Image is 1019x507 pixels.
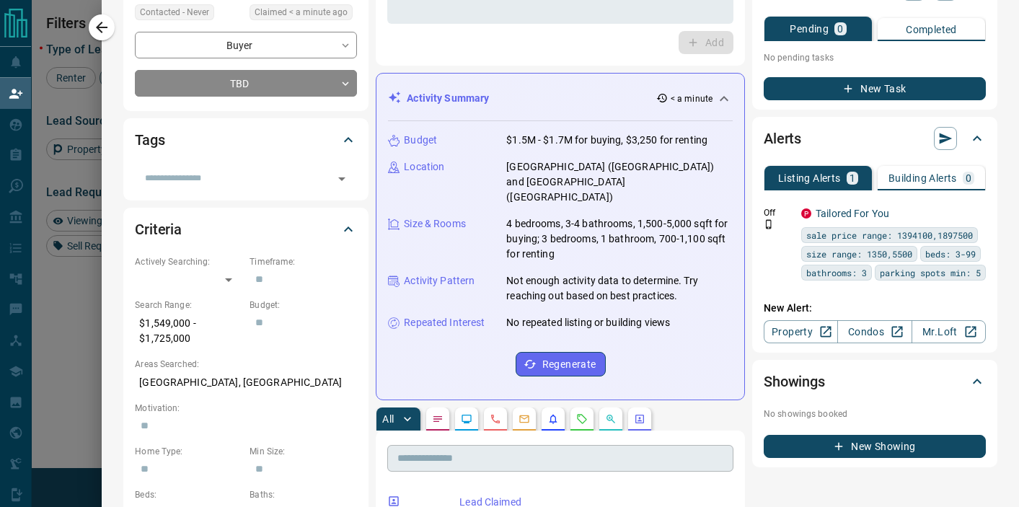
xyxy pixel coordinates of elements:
p: Budget: [250,299,357,312]
p: Completed [906,25,957,35]
svg: Agent Actions [634,413,645,425]
p: All [382,414,394,424]
svg: Notes [432,413,444,425]
p: Building Alerts [888,173,957,183]
button: New Showing [764,435,986,458]
p: < a minute [671,92,713,105]
h2: Showings [764,370,825,393]
span: Contacted - Never [140,5,209,19]
span: beds: 3-99 [925,247,976,261]
p: Search Range: [135,299,242,312]
div: Tags [135,123,357,157]
p: Listing Alerts [778,173,841,183]
a: Property [764,320,838,343]
div: Activity Summary< a minute [388,85,733,112]
p: 4 bedrooms, 3-4 bathrooms, 1,500-5,000 sqft for buying; 3 bedrooms, 1 bathroom, 700-1,100 sqft fo... [506,216,733,262]
p: $1.5M - $1.7M for buying, $3,250 for renting [506,133,707,148]
p: No pending tasks [764,47,986,69]
p: Min Size: [250,445,357,458]
p: $1,549,000 - $1,725,000 [135,312,242,351]
p: Location [404,159,444,175]
svg: Listing Alerts [547,413,559,425]
p: Baths: [250,488,357,501]
p: Areas Searched: [135,358,357,371]
p: Size & Rooms [404,216,466,232]
p: 0 [837,24,843,34]
div: Buyer [135,32,357,58]
div: property.ca [801,208,811,219]
p: New Alert: [764,301,986,316]
div: Tue Oct 14 2025 [250,4,357,25]
p: Beds: [135,488,242,501]
p: Budget [404,133,437,148]
span: Claimed < a minute ago [255,5,348,19]
h2: Tags [135,128,164,151]
div: Alerts [764,121,986,156]
p: Not enough activity data to determine. Try reaching out based on best practices. [506,273,733,304]
p: No repeated listing or building views [506,315,670,330]
svg: Opportunities [605,413,617,425]
p: Repeated Interest [404,315,485,330]
a: Mr.Loft [912,320,986,343]
svg: Emails [519,413,530,425]
button: New Task [764,77,986,100]
span: bathrooms: 3 [806,265,867,280]
p: Pending [790,24,829,34]
button: Open [332,169,352,189]
p: Activity Pattern [404,273,475,288]
h2: Alerts [764,127,801,150]
p: 0 [966,173,971,183]
p: Activity Summary [407,91,489,106]
p: [GEOGRAPHIC_DATA] ([GEOGRAPHIC_DATA]) and [GEOGRAPHIC_DATA] ([GEOGRAPHIC_DATA]) [506,159,733,205]
p: Actively Searching: [135,255,242,268]
h2: Criteria [135,218,182,241]
p: [GEOGRAPHIC_DATA], [GEOGRAPHIC_DATA] [135,371,357,394]
svg: Calls [490,413,501,425]
button: Regenerate [516,352,606,376]
div: Showings [764,364,986,399]
div: Criteria [135,212,357,247]
p: Off [764,206,793,219]
span: sale price range: 1394100,1897500 [806,228,973,242]
svg: Push Notification Only [764,219,774,229]
div: TBD [135,70,357,97]
p: 1 [850,173,855,183]
span: parking spots min: 5 [880,265,981,280]
a: Tailored For You [816,208,889,219]
a: Condos [837,320,912,343]
p: Motivation: [135,402,357,415]
p: No showings booked [764,407,986,420]
svg: Requests [576,413,588,425]
svg: Lead Browsing Activity [461,413,472,425]
p: Timeframe: [250,255,357,268]
p: Home Type: [135,445,242,458]
span: size range: 1350,5500 [806,247,912,261]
